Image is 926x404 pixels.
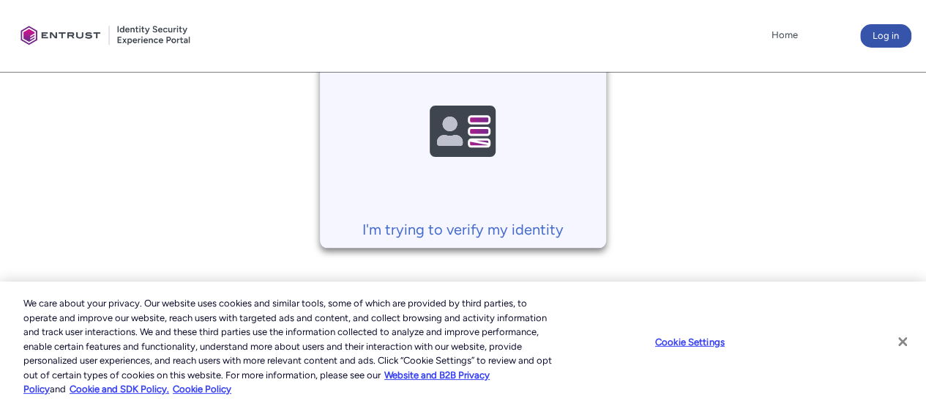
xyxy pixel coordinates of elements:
[860,24,911,48] button: Log in
[768,24,802,46] a: Home
[23,296,556,397] div: We care about your privacy. Our website uses cookies and similar tools, some of which are provide...
[393,54,532,211] img: Contact Support
[644,327,736,356] button: Cookie Settings
[70,383,169,394] a: Cookie and SDK Policy.
[320,40,607,241] a: I'm trying to verify my identity
[173,383,231,394] a: Cookie Policy
[886,326,919,358] button: Close
[327,218,600,240] p: I'm trying to verify my identity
